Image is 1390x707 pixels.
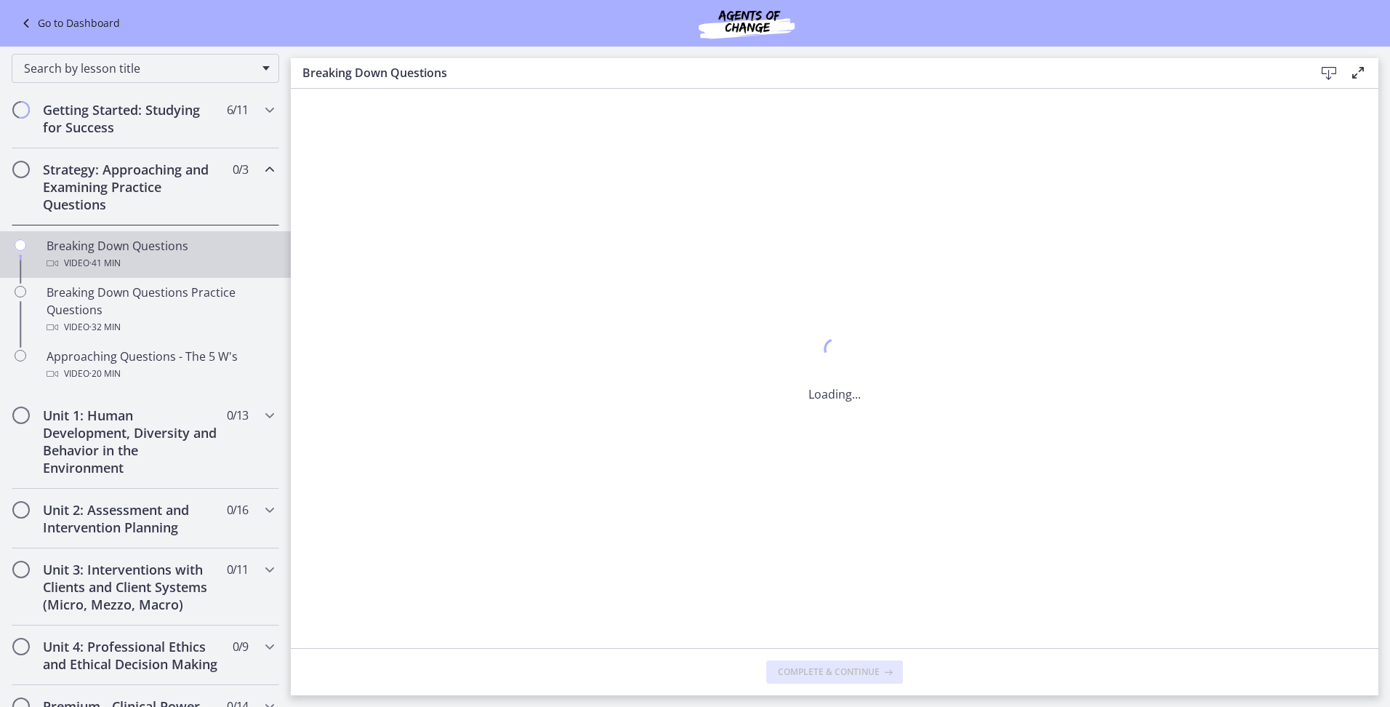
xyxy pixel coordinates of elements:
[43,407,220,476] h2: Unit 1: Human Development, Diversity and Behavior in the Environment
[302,64,1291,81] h3: Breaking Down Questions
[24,60,255,76] span: Search by lesson title
[17,15,120,32] a: Go to Dashboard
[766,660,903,684] button: Complete & continue
[47,284,273,336] div: Breaking Down Questions Practice Questions
[47,365,273,383] div: Video
[227,407,248,424] span: 0 / 13
[227,561,248,578] span: 0 / 11
[227,101,248,119] span: 6 / 11
[233,161,248,178] span: 0 / 3
[808,386,861,403] p: Loading...
[89,365,121,383] span: · 20 min
[227,501,248,519] span: 0 / 16
[89,255,121,272] span: · 41 min
[47,319,273,336] div: Video
[43,101,220,136] h2: Getting Started: Studying for Success
[233,638,248,655] span: 0 / 9
[12,54,279,83] div: Search by lesson title
[778,666,880,678] span: Complete & continue
[47,348,273,383] div: Approaching Questions - The 5 W's
[659,6,834,41] img: Agents of Change Social Work Test Prep
[47,255,273,272] div: Video
[43,501,220,536] h2: Unit 2: Assessment and Intervention Planning
[43,161,220,213] h2: Strategy: Approaching and Examining Practice Questions
[43,561,220,613] h2: Unit 3: Interventions with Clients and Client Systems (Micro, Mezzo, Macro)
[43,638,220,673] h2: Unit 4: Professional Ethics and Ethical Decision Making
[808,335,861,368] div: 1
[47,237,273,272] div: Breaking Down Questions
[89,319,121,336] span: · 32 min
